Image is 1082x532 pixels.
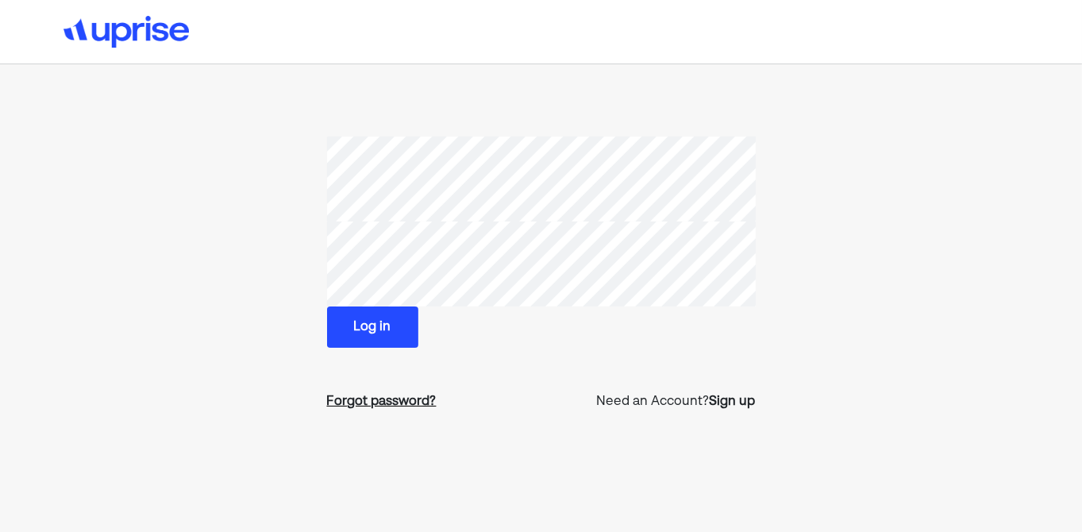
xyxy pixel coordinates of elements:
[597,392,756,411] p: Need an Account?
[327,306,418,348] button: Log in
[327,392,437,411] a: Forgot password?
[710,392,756,411] a: Sign up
